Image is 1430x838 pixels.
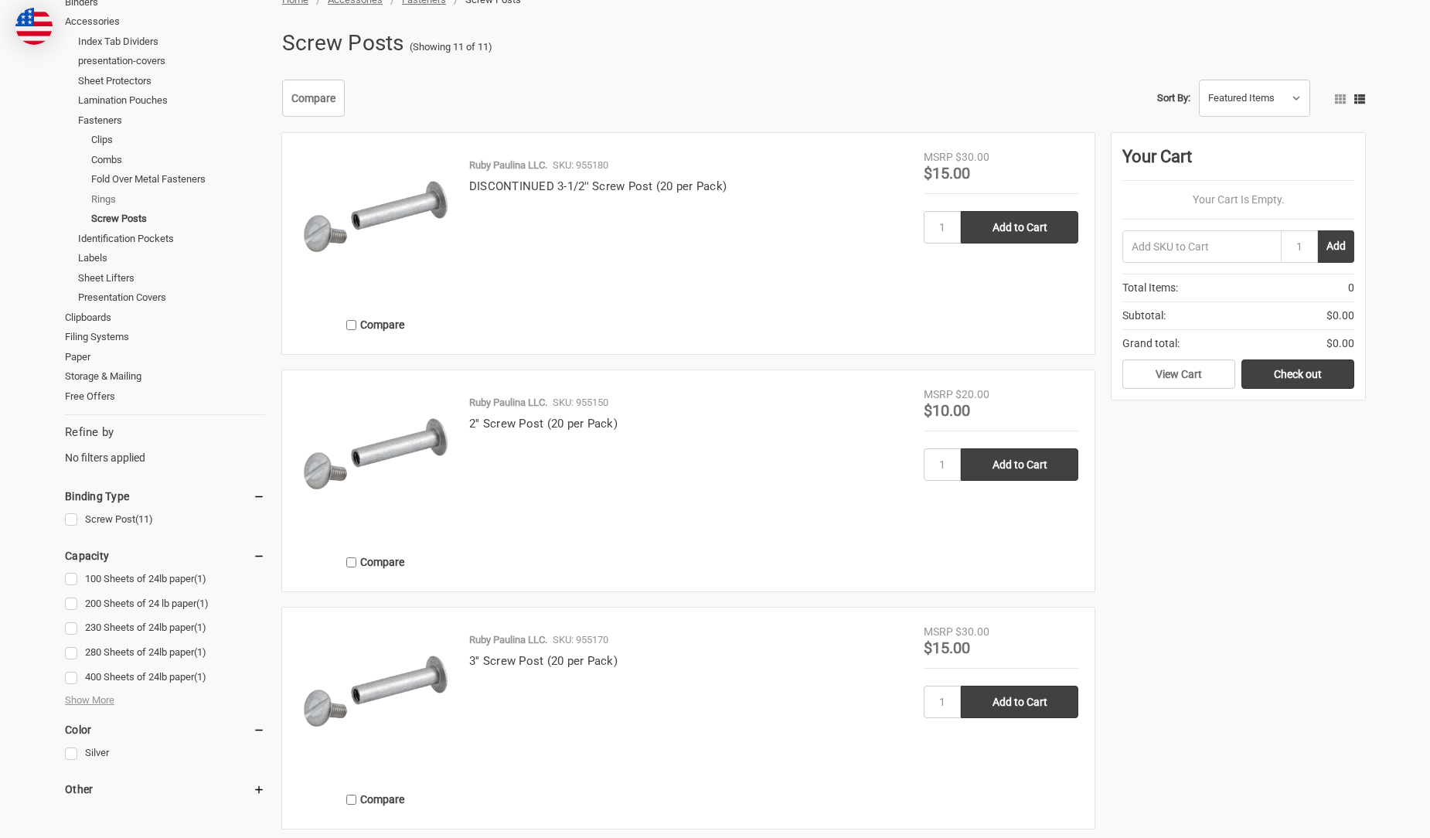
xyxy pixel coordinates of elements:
label: Compare [298,550,453,575]
p: SKU: 955150 [553,395,608,410]
a: 100 Sheets of 24lb paper [65,569,265,590]
a: Storage & Mailing [65,366,265,387]
a: Index Tab Dividers [78,32,265,52]
p: Ruby Paulina LLC. [469,158,547,173]
a: Check out [1241,359,1354,389]
p: Your Cart Is Empty. [1122,192,1354,208]
h5: Binding Type [65,487,265,506]
span: (1) [194,622,206,633]
a: 2'' Screw Post (20 per Pack) [469,417,618,431]
a: Lamination Pouches [78,90,265,111]
h5: Color [65,720,265,739]
span: $20.00 [955,388,989,400]
span: 0 [1348,280,1354,296]
input: Add to Cart [961,686,1078,718]
input: Add SKU to Cart [1122,230,1281,263]
a: Presentation Covers [78,288,265,308]
div: Your Cart [1122,144,1354,181]
img: 3-1/2'' Screw Post (20 per Pack) [298,149,453,304]
span: $10.00 [924,401,970,420]
a: presentation-covers [78,51,265,71]
span: $0.00 [1326,336,1354,352]
div: MSRP [924,624,953,640]
button: Add [1318,230,1354,263]
a: 280 Sheets of 24lb paper [65,642,265,663]
span: (1) [194,671,206,683]
a: Combs [91,150,265,170]
a: Paper [65,347,265,367]
p: Ruby Paulina LLC. [469,632,547,648]
a: Fold Over Metal Fasteners [91,169,265,189]
a: Accessories [65,12,265,32]
input: Compare [346,320,356,330]
h1: Screw Posts [282,23,404,63]
p: SKU: 955180 [553,158,608,173]
span: $15.00 [924,164,970,182]
a: Identification Pockets [78,229,265,249]
div: MSRP [924,149,953,165]
h5: Other [65,780,265,799]
span: $30.00 [955,625,989,638]
div: MSRP [924,387,953,403]
input: Compare [346,557,356,567]
span: (11) [135,513,153,525]
label: Sort By: [1157,87,1190,110]
a: Clipboards [65,308,265,328]
a: Sheet Protectors [78,71,265,91]
a: Clips [91,130,265,150]
input: Add to Cart [961,448,1078,481]
span: $15.00 [924,639,970,657]
a: 200 Sheets of 24 lb paper [65,594,265,615]
span: $0.00 [1326,308,1354,324]
a: Screw Posts [91,209,265,229]
span: Subtotal: [1122,308,1166,324]
a: View Cart [1122,359,1235,389]
img: 2'' Screw Post (20 per Pack) [298,387,453,541]
div: No filters applied [65,424,265,465]
h5: Capacity [65,547,265,565]
a: Free Offers [65,387,265,407]
a: Screw Post [65,509,265,530]
span: Total Items: [1122,280,1178,296]
span: (Showing 11 of 11) [410,39,492,55]
a: DISCONTINUED 3-1/2'' Screw Post (20 per Pack) [469,179,727,193]
h5: Refine by [65,424,265,441]
span: Grand total: [1122,336,1180,352]
span: Show More [65,693,114,708]
a: Rings [91,189,265,209]
label: Compare [298,312,453,338]
a: Compare [282,80,345,117]
a: Fasteners [78,111,265,131]
input: Add to Cart [961,211,1078,244]
a: Filing Systems [65,327,265,347]
a: Labels [78,248,265,268]
span: $30.00 [955,151,989,163]
input: Compare [346,795,356,805]
a: 230 Sheets of 24lb paper [65,618,265,639]
a: Sheet Lifters [78,268,265,288]
p: Ruby Paulina LLC. [469,395,547,410]
img: 3'' Screw Post (20 per Pack) [298,624,453,778]
p: SKU: 955170 [553,632,608,648]
a: 3'' Screw Post (20 per Pack) [469,654,618,668]
span: (1) [194,573,206,584]
a: 400 Sheets of 24lb paper [65,667,265,688]
label: Compare [298,787,453,812]
span: (1) [196,598,209,609]
a: Silver [65,743,265,764]
span: (1) [194,646,206,658]
img: duty and tax information for United States [15,8,53,45]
